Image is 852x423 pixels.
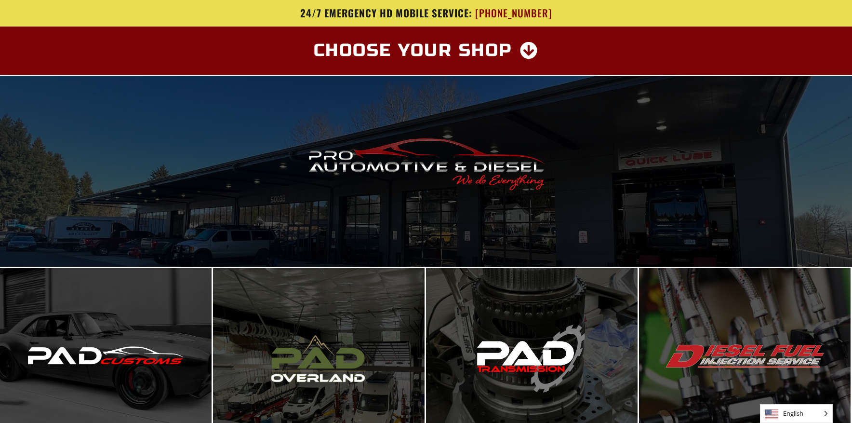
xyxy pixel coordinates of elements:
[314,42,513,59] span: Choose Your Shop
[760,404,833,423] aside: Language selected: English
[144,7,708,19] a: 24/7 Emergency HD Mobile Service: [PHONE_NUMBER]
[475,7,552,19] span: [PHONE_NUMBER]
[300,5,472,20] span: 24/7 Emergency HD Mobile Service:
[760,405,832,423] span: English
[302,36,550,65] a: Choose Your Shop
